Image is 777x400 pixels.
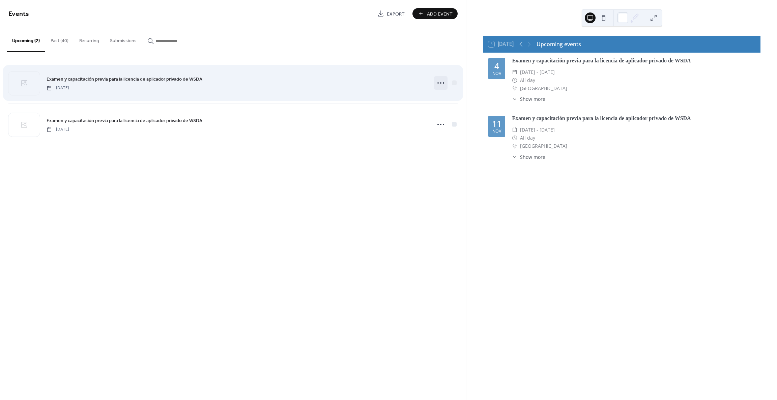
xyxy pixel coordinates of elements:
button: Add Event [412,8,458,19]
button: ​Show more [512,153,545,161]
span: Events [8,7,29,21]
span: [GEOGRAPHIC_DATA] [520,142,567,150]
div: ​ [512,142,517,150]
div: 4 [494,62,499,70]
div: Nov [492,129,501,134]
div: Examen y capacitación previa para la licencia de aplicador privado de WSDA [512,57,755,65]
div: Nov [492,72,501,76]
a: Examen y capacitación previa para la licencia de aplicador privado de WSDA [47,75,202,83]
div: ​ [512,95,517,103]
div: ​ [512,84,517,92]
div: ​ [512,68,517,76]
div: Upcoming events [537,40,581,48]
a: Export [372,8,410,19]
span: [DATE] - [DATE] [520,68,555,76]
span: All day [520,134,535,142]
div: ​ [512,153,517,161]
button: Submissions [105,27,142,51]
button: ​Show more [512,95,545,103]
button: Upcoming (2) [7,27,45,52]
span: [DATE] [47,126,69,133]
span: Examen y capacitación previa para la licencia de aplicador privado de WSDA [47,76,202,83]
span: [DATE] [47,85,69,91]
span: Show more [520,95,545,103]
div: ​ [512,76,517,84]
span: Add Event [427,10,453,18]
button: Past (40) [45,27,74,51]
span: All day [520,76,535,84]
span: Show more [520,153,545,161]
div: ​ [512,134,517,142]
span: Export [387,10,405,18]
a: Examen y capacitación previa para la licencia de aplicador privado de WSDA [47,117,202,124]
div: Examen y capacitación previa para la licencia de aplicador privado de WSDA [512,114,755,122]
div: 11 [492,119,501,128]
button: Recurring [74,27,105,51]
span: [GEOGRAPHIC_DATA] [520,84,567,92]
div: ​ [512,126,517,134]
span: [DATE] - [DATE] [520,126,555,134]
